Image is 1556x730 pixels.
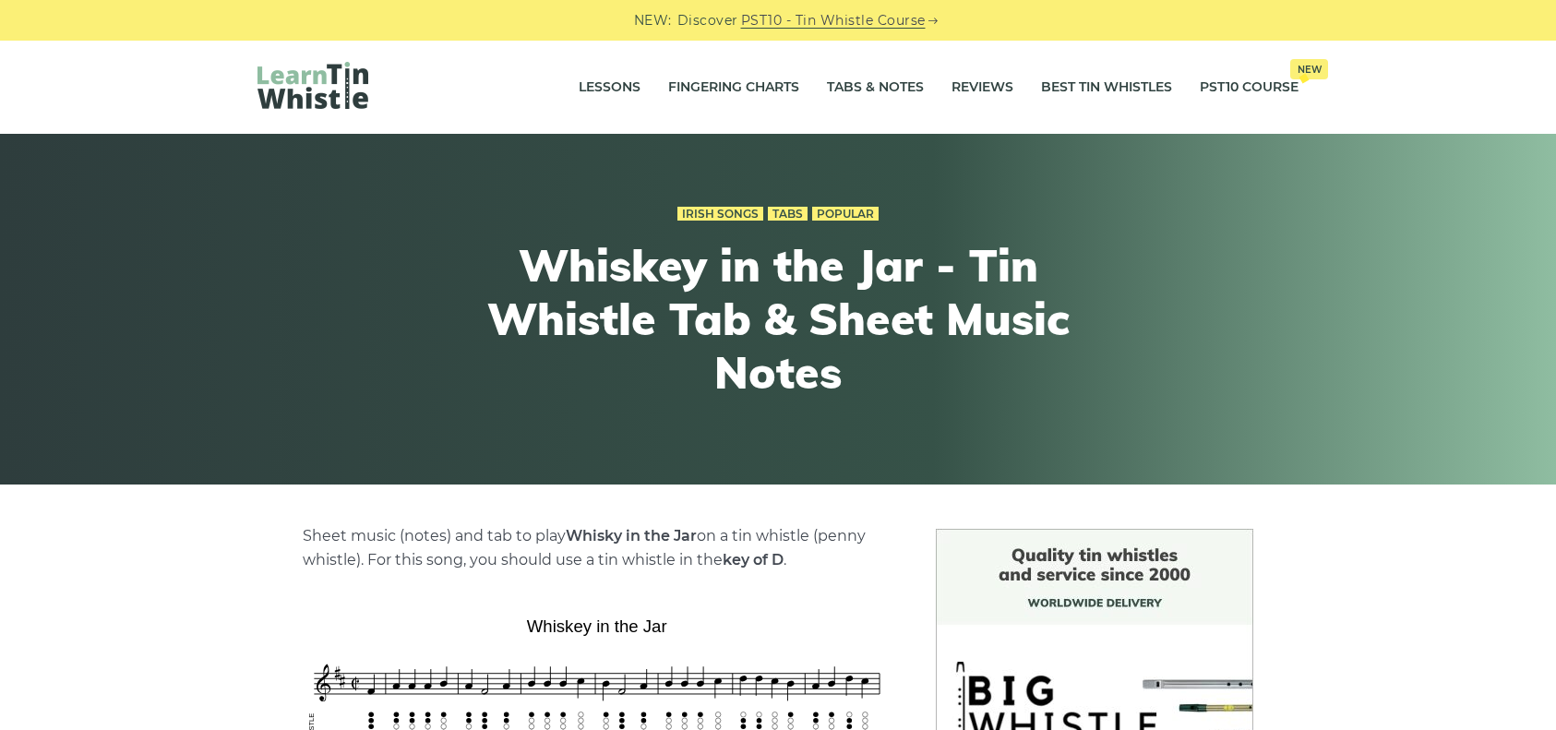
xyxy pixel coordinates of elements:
[668,65,799,111] a: Fingering Charts
[1041,65,1172,111] a: Best Tin Whistles
[768,207,808,221] a: Tabs
[566,527,697,545] strong: Whisky in the Jar
[1290,59,1328,79] span: New
[438,239,1118,399] h1: Whiskey in the Jar - Tin Whistle Tab & Sheet Music Notes
[677,207,763,221] a: Irish Songs
[579,65,640,111] a: Lessons
[257,62,368,109] img: LearnTinWhistle.com
[827,65,924,111] a: Tabs & Notes
[812,207,879,221] a: Popular
[303,524,892,572] p: Sheet music (notes) and tab to play on a tin whistle (penny whistle). For this song, you should u...
[952,65,1013,111] a: Reviews
[723,551,784,568] strong: key of D
[1200,65,1299,111] a: PST10 CourseNew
